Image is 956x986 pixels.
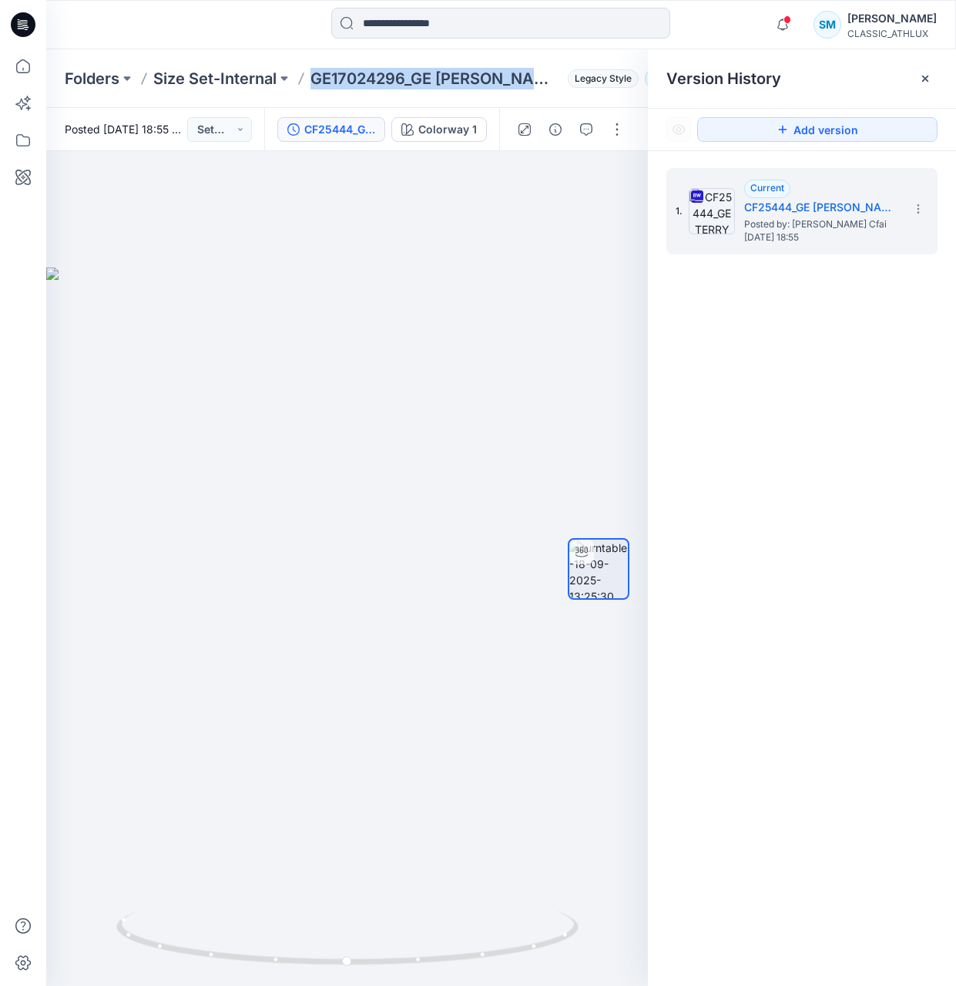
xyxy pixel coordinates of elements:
span: Version History [666,69,781,88]
a: Size Set-Internal [153,68,277,89]
button: Show Hidden Versions [666,117,691,142]
img: turntable-18-09-2025-13:25:30 [569,540,628,598]
a: Folders [65,68,119,89]
span: 1. [676,204,683,218]
div: Colorway 1 [418,121,477,138]
button: 7 [645,68,689,89]
h5: CF25444_GE TERRY QTR ZIP MOCK NECK_Reg_Size set 1 [744,198,898,217]
p: GE17024296_GE [PERSON_NAME] QTR ZIP MOCK NECK_Reg_Size set [310,68,562,89]
div: CLASSIC_ATHLUX [847,28,937,39]
img: CF25444_GE TERRY QTR ZIP MOCK NECK_Reg_Size set 1 [689,188,735,234]
div: SM [813,11,841,39]
span: Legacy Style [568,69,639,88]
button: Add version [697,117,938,142]
button: Legacy Style [562,68,639,89]
button: Close [919,72,931,85]
div: [PERSON_NAME] [847,9,937,28]
div: CF25444_GE TERRY QTR ZIP MOCK NECK_Reg_Size set 1 [304,121,375,138]
button: Colorway 1 [391,117,487,142]
span: Posted [DATE] 18:55 by [65,121,187,137]
span: Posted by: Rajkumar Cfai [744,217,898,232]
button: Details [543,117,568,142]
button: CF25444_GE [PERSON_NAME] QTR ZIP MOCK NECK_Reg_Size set 1 [277,117,385,142]
span: [DATE] 18:55 [744,232,898,243]
span: Current [750,182,784,193]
